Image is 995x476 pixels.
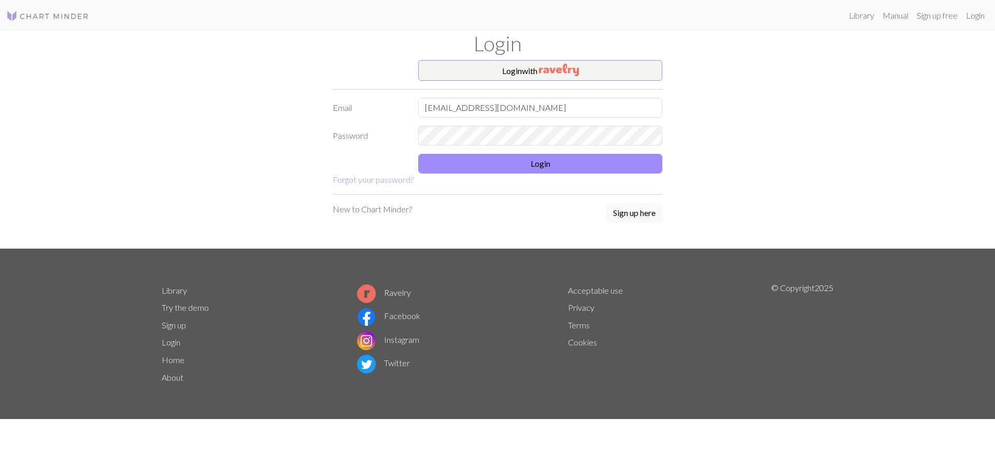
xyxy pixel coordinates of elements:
[606,203,662,223] button: Sign up here
[6,10,89,22] img: Logo
[418,154,662,174] button: Login
[568,337,597,347] a: Cookies
[357,358,410,368] a: Twitter
[162,302,209,312] a: Try the demo
[539,64,579,76] img: Ravelry
[878,5,913,26] a: Manual
[162,355,184,365] a: Home
[357,335,419,344] a: Instagram
[568,320,590,330] a: Terms
[162,285,187,295] a: Library
[155,31,840,56] h1: Login
[418,60,662,81] button: Loginwith
[771,282,833,386] p: © Copyright 2025
[913,5,962,26] a: Sign up free
[357,311,420,321] a: Facebook
[568,285,623,295] a: Acceptable use
[162,337,180,347] a: Login
[357,331,376,350] img: Instagram logo
[568,302,594,312] a: Privacy
[845,5,878,26] a: Library
[357,355,376,373] img: Twitter logo
[606,203,662,224] a: Sign up here
[326,126,412,146] label: Password
[962,5,989,26] a: Login
[326,98,412,118] label: Email
[162,372,183,382] a: About
[357,284,376,303] img: Ravelry logo
[333,203,412,215] p: New to Chart Minder?
[357,308,376,326] img: Facebook logo
[333,175,414,184] a: Forgot your password?
[357,287,411,297] a: Ravelry
[162,320,186,330] a: Sign up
